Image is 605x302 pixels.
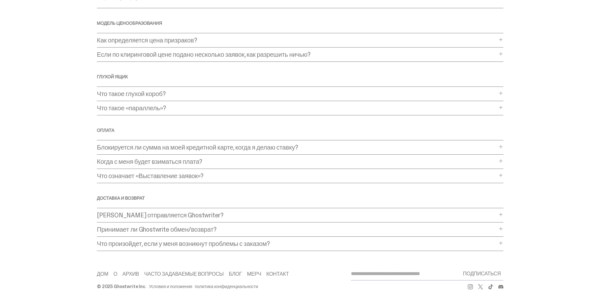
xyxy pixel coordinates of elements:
font: Что означает «Выставление заявок»? [97,172,204,180]
font: Глухой ящик [97,74,128,80]
font: Дом [97,271,108,277]
font: Что произойдет, если у меня возникнут проблемы с заказом? [97,240,270,248]
font: Блог [229,271,242,277]
font: Как определяется цена призраков? [97,36,197,44]
a: Часто задаваемые вопросы [144,272,224,277]
a: Архив [122,272,139,277]
a: Условия и положения [149,284,192,289]
font: политика конфиденциальности [195,284,258,289]
font: ПОДПИСАТЬСЯ [463,270,501,277]
font: Условия и положения [149,284,192,289]
font: Блокируется ли сумма на моей кредитной карте, когда я делаю ставку? [97,143,298,151]
font: Мерч [247,271,261,277]
font: Если по клиринговой цене подано несколько заявок, как разрешить ничью? [97,50,311,59]
a: политика конфиденциальности [195,284,258,289]
font: О [113,271,117,277]
button: ПОДПИСАТЬСЯ [460,267,503,280]
font: Модель ценообразования [97,20,162,26]
a: Дом [97,272,108,277]
font: Когда с меня будет взиматься плата? [97,157,202,166]
a: Мерч [247,272,261,277]
a: Контакт [266,272,289,277]
font: Что такое глухой короб? [97,90,165,98]
a: О [113,272,117,277]
font: [PERSON_NAME] отправляется Ghostwriter? [97,211,224,219]
font: Часто задаваемые вопросы [144,271,224,277]
font: © 2025 Ghostwrite Inc. [97,284,146,289]
a: Блог [229,272,242,277]
font: Что такое «параллель»? [97,104,166,112]
font: Принимает ли Ghostwrite обмен/возврат? [97,225,217,234]
font: Архив [122,271,139,277]
font: Оплата [97,127,114,133]
font: Контакт [266,271,289,277]
font: ДОСТАВКА И ВОЗВРАТ [97,195,145,201]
